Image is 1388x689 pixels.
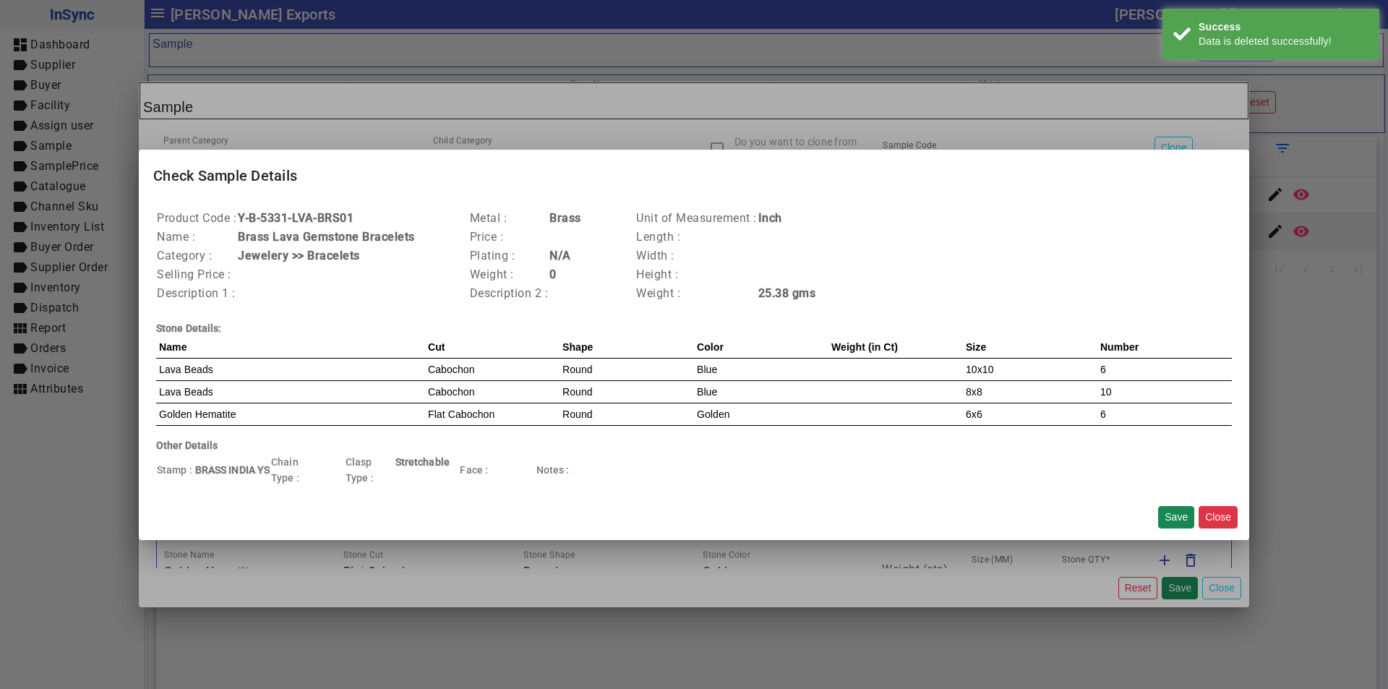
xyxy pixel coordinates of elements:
[758,286,816,300] b: 25.38 gms
[345,453,395,487] td: Clasp Type :
[549,268,557,281] b: 0
[1097,336,1232,359] th: Number
[963,358,1097,380] td: 10x10
[156,265,237,284] td: Selling Price :
[195,464,270,476] b: BRASS INDIA YS
[469,228,549,247] td: Price :
[156,358,425,380] td: Lava Beads
[469,209,549,228] td: Metal :
[1097,403,1232,425] td: 6
[963,403,1097,425] td: 6x6
[139,150,1249,202] mat-card-title: Check Sample Details
[1158,506,1194,528] button: Save
[635,228,758,247] td: Length :
[425,358,560,380] td: Cabochon
[156,209,237,228] td: Product Code :
[156,403,425,425] td: Golden Hematite
[694,403,828,425] td: Golden
[238,230,415,244] b: Brass Lava Gemstone Bracelets
[156,284,237,303] td: Description 1 :
[270,453,320,487] td: Chain Type :
[156,228,237,247] td: Name :
[1199,506,1238,528] button: Close
[156,336,425,359] th: Name
[425,380,560,403] td: Cabochon
[156,440,218,451] b: Other Details
[694,358,828,380] td: Blue
[635,284,758,303] td: Weight :
[469,284,549,303] td: Description 2 :
[694,380,828,403] td: Blue
[758,211,782,225] b: Inch
[425,336,560,359] th: Cut
[156,247,237,265] td: Category :
[549,211,581,225] b: Brass
[694,336,828,359] th: Color
[1199,34,1368,48] div: Data is deleted successfully!
[560,380,694,403] td: Round
[560,403,694,425] td: Round
[549,249,571,262] b: N/A
[156,453,194,487] td: Stamp :
[536,453,574,487] td: Notes :
[1097,358,1232,380] td: 6
[963,380,1097,403] td: 8x8
[560,358,694,380] td: Round
[395,456,450,468] b: Stretchable
[1097,380,1232,403] td: 10
[635,209,758,228] td: Unit of Measurement :
[635,247,758,265] td: Width :
[156,380,425,403] td: Lava Beads
[469,247,549,265] td: Plating :
[469,265,549,284] td: Weight :
[963,336,1097,359] th: Size
[156,322,221,334] b: Stone Details:
[1199,20,1368,34] div: Success
[459,453,497,487] td: Face :
[560,336,694,359] th: Shape
[425,403,560,425] td: Flat Cabochon
[238,249,360,262] b: Jewelery >> Bracelets
[635,265,758,284] td: Height :
[828,336,963,359] th: Weight (in Ct)
[238,211,354,225] b: Y-B-5331-LVA-BRS01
